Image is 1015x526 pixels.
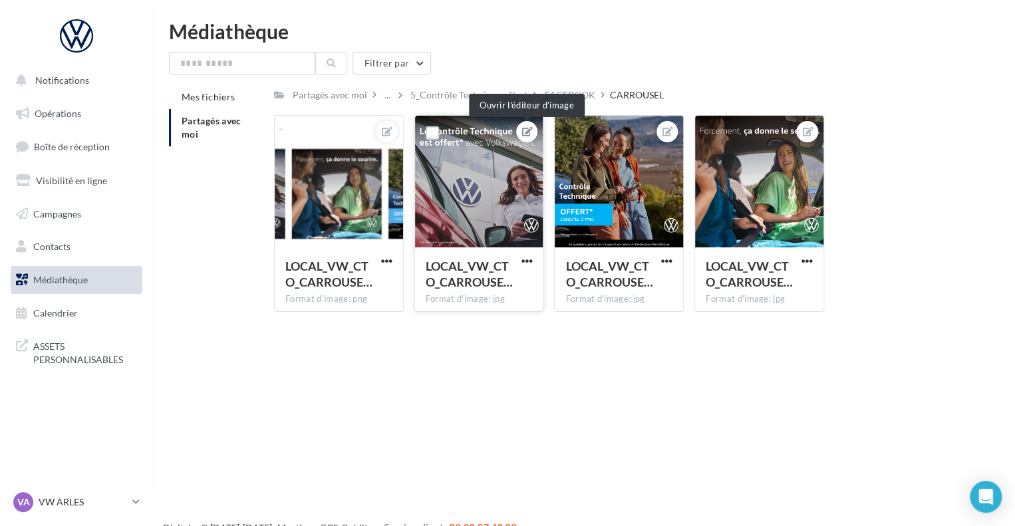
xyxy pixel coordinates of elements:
[182,91,235,102] span: Mes fichiers
[8,266,145,294] a: Médiathèque
[410,88,527,102] div: 5_Contrôle Technique offert
[169,21,999,41] div: Médiathèque
[8,299,145,327] a: Calendrier
[8,233,145,261] a: Contacts
[11,489,142,515] a: VA VW ARLES
[8,132,145,161] a: Boîte de réception
[426,293,533,305] div: Format d'image: jpg
[34,141,110,152] span: Boîte de réception
[469,94,585,117] div: Ouvrir l'éditeur d’image
[8,167,145,195] a: Visibilité en ligne
[35,108,81,119] span: Opérations
[610,88,664,102] div: CARROUSEL
[8,66,140,94] button: Notifications
[353,52,431,74] button: Filtrer par
[565,259,652,289] span: LOCAL_VW_CTO_CARROUSEL_3
[33,307,78,319] span: Calendrier
[706,293,813,305] div: Format d'image: jpg
[565,293,672,305] div: Format d'image: jpg
[293,88,367,102] div: Partagés avec moi
[382,86,393,104] div: ...
[706,259,793,289] span: LOCAL_VW_CTO_CARROUSEL_2
[35,74,89,86] span: Notifications
[970,481,1002,513] div: Open Intercom Messenger
[33,207,81,219] span: Campagnes
[36,175,107,186] span: Visibilité en ligne
[39,495,127,509] p: VW ARLES
[33,274,88,285] span: Médiathèque
[33,241,71,252] span: Contacts
[8,332,145,371] a: ASSETS PERSONNALISABLES
[8,200,145,228] a: Campagnes
[33,337,137,366] span: ASSETS PERSONNALISABLES
[285,259,372,289] span: LOCAL_VW_CTO_CARROUSEL_WORDING
[285,293,392,305] div: Format d'image: png
[17,495,30,509] span: VA
[182,115,241,140] span: Partagés avec moi
[545,88,595,102] div: FACEBOOK
[8,100,145,128] a: Opérations
[426,259,513,289] span: LOCAL_VW_CTO_CARROUSEL_1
